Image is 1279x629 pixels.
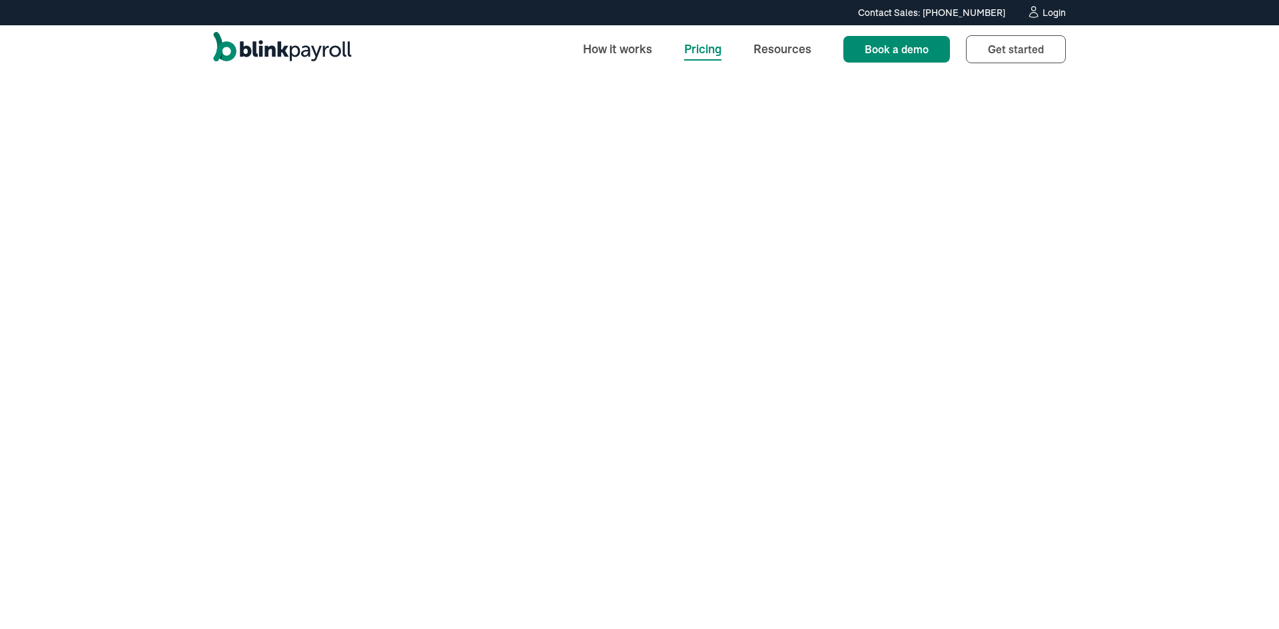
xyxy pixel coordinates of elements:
a: Resources [743,35,822,63]
a: Login [1027,5,1066,20]
div: Contact Sales: [PHONE_NUMBER] [858,6,1005,20]
span: Book a demo [865,43,929,56]
a: Get started [966,35,1066,63]
span: Get started [988,43,1044,56]
div: Login [1043,8,1066,17]
a: Book a demo [843,36,950,63]
a: How it works [572,35,663,63]
a: Pricing [673,35,732,63]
